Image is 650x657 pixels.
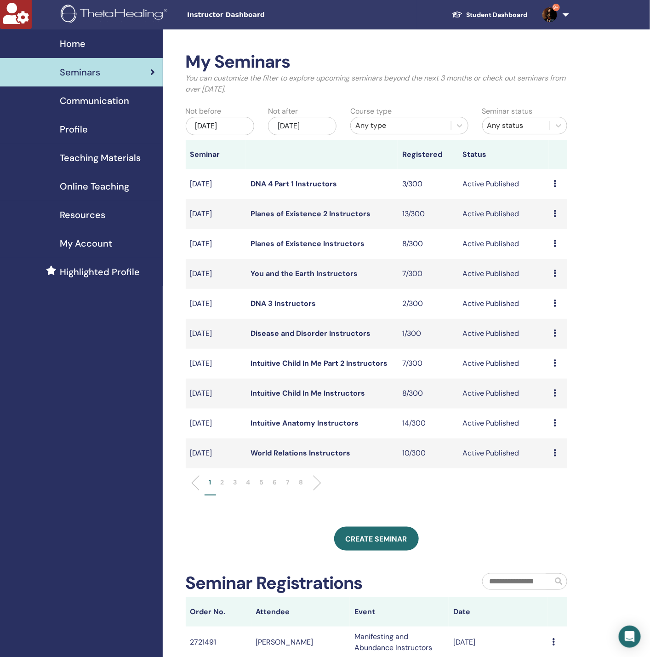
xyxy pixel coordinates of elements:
[186,106,222,117] label: Not before
[542,7,557,22] img: default.jpg
[445,6,535,23] a: Student Dashboard
[553,4,560,11] span: 9+
[60,37,86,51] span: Home
[487,120,545,131] div: Any status
[458,199,549,229] td: Active Published
[221,478,224,487] p: 2
[286,478,290,487] p: 7
[186,199,246,229] td: [DATE]
[251,269,358,278] a: You and the Earth Instructors
[234,478,237,487] p: 3
[186,319,246,349] td: [DATE]
[260,478,264,487] p: 5
[334,527,419,551] a: Create seminar
[398,259,458,289] td: 7/300
[458,169,549,199] td: Active Published
[60,65,100,79] span: Seminars
[186,73,568,95] p: You can customize the filter to explore upcoming seminars beyond the next 3 months or check out s...
[273,478,277,487] p: 6
[186,117,254,135] div: [DATE]
[186,597,251,627] th: Order No.
[251,179,337,189] a: DNA 4 Part 1 Instructors
[186,349,246,379] td: [DATE]
[60,265,140,279] span: Highlighted Profile
[619,626,641,648] div: Open Intercom Messenger
[452,11,463,18] img: graduation-cap-white.svg
[458,289,549,319] td: Active Published
[458,379,549,409] td: Active Published
[299,478,303,487] p: 8
[187,10,325,20] span: Instructor Dashboard
[458,140,549,169] th: Status
[186,289,246,319] td: [DATE]
[186,409,246,438] td: [DATE]
[458,438,549,468] td: Active Published
[398,169,458,199] td: 3/300
[355,120,446,131] div: Any type
[251,418,359,428] a: Intuitive Anatomy Instructors
[449,597,547,627] th: Date
[350,597,449,627] th: Event
[61,5,171,25] img: logo.png
[458,259,549,289] td: Active Published
[186,573,363,594] h2: Seminar Registrations
[251,239,365,248] a: Planes of Existence Instructors
[398,289,458,319] td: 2/300
[60,236,112,250] span: My Account
[251,328,371,338] a: Disease and Disorder Instructors
[268,106,298,117] label: Not after
[186,140,246,169] th: Seminar
[251,358,388,368] a: Intuitive Child In Me Part 2 Instructors
[458,349,549,379] td: Active Published
[350,106,392,117] label: Course type
[60,179,129,193] span: Online Teaching
[186,169,246,199] td: [DATE]
[458,409,549,438] td: Active Published
[251,299,316,308] a: DNA 3 Instructors
[398,349,458,379] td: 7/300
[398,319,458,349] td: 1/300
[458,229,549,259] td: Active Published
[398,229,458,259] td: 8/300
[398,409,458,438] td: 14/300
[60,94,129,108] span: Communication
[398,140,458,169] th: Registered
[251,209,371,219] a: Planes of Existence 2 Instructors
[458,319,549,349] td: Active Published
[398,379,458,409] td: 8/300
[186,229,246,259] td: [DATE]
[60,151,141,165] span: Teaching Materials
[186,438,246,468] td: [DATE]
[209,478,211,487] p: 1
[251,597,350,627] th: Attendee
[60,208,105,222] span: Resources
[251,388,365,398] a: Intuitive Child In Me Instructors
[246,478,251,487] p: 4
[186,52,568,73] h2: My Seminars
[60,122,88,136] span: Profile
[186,259,246,289] td: [DATE]
[186,379,246,409] td: [DATE]
[346,534,407,544] span: Create seminar
[398,438,458,468] td: 10/300
[251,448,350,458] a: World Relations Instructors
[268,117,336,135] div: [DATE]
[482,106,533,117] label: Seminar status
[398,199,458,229] td: 13/300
